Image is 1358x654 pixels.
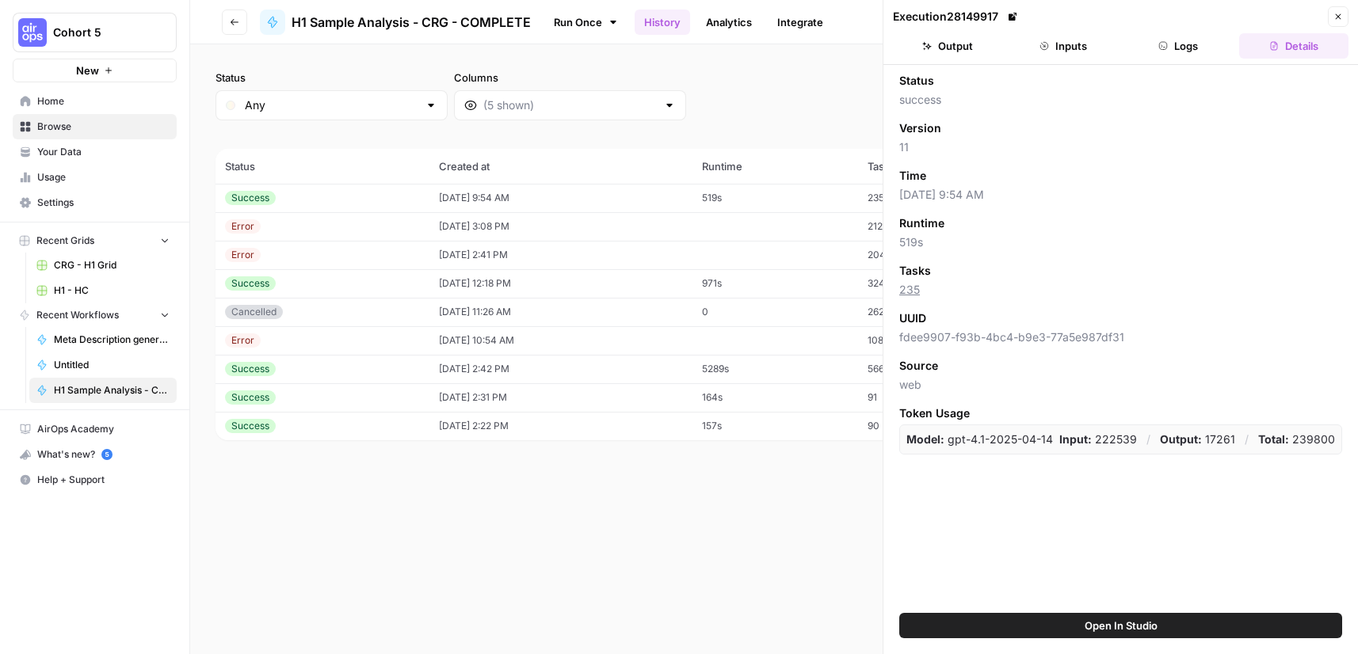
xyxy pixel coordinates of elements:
div: Error [225,248,261,262]
td: [DATE] 2:22 PM [429,412,692,440]
th: Runtime [692,149,858,184]
button: Output [893,33,1002,59]
td: 204 [858,241,988,269]
strong: Input: [1059,432,1092,446]
span: Home [37,94,170,108]
span: H1 Sample Analysis - CRG - COMPLETE [292,13,531,32]
span: Version [899,120,941,136]
a: Untitled [29,352,177,378]
strong: Output: [1160,432,1202,446]
span: H1 - HC [54,283,170,298]
input: Any [245,97,418,113]
p: gpt-4.1-2025-04-14 [906,432,1053,447]
span: New [76,63,99,78]
a: Home [13,89,177,114]
span: CRG - H1 Grid [54,258,170,272]
span: success [899,92,1342,108]
td: 262 [858,298,988,326]
button: Open In Studio [899,613,1342,638]
p: / [1146,432,1150,447]
div: Success [225,419,276,433]
span: (9 records) [216,120,1333,149]
button: Inputs [1009,33,1118,59]
button: Workspace: Cohort 5 [13,13,177,52]
button: Details [1239,33,1348,59]
td: [DATE] 2:31 PM [429,383,692,412]
a: Run Once [544,9,628,36]
a: Usage [13,165,177,190]
span: Settings [37,196,170,210]
td: 0 [692,298,858,326]
div: Error [225,219,261,234]
a: AirOps Academy [13,416,177,442]
div: Success [225,362,276,376]
a: H1 Sample Analysis - CRG - COMPLETE [260,10,531,35]
span: Untitled [54,358,170,372]
span: Source [899,358,938,374]
a: 5 [101,449,113,460]
td: 157s [692,412,858,440]
td: 212 [858,212,988,241]
p: 17261 [1160,432,1235,447]
span: H1 Sample Analysis - CRG - COMPLETE [54,383,170,397]
span: Token Usage [899,405,1342,421]
div: Cancelled [225,305,283,319]
td: 235 [858,184,988,212]
span: Cohort 5 [53,25,149,40]
span: UUID [899,310,926,326]
td: 90 [858,412,988,440]
p: / [1245,432,1249,447]
span: Help + Support [37,473,170,487]
td: 91 [858,383,988,412]
strong: Total: [1258,432,1289,446]
button: New [13,59,177,82]
span: fdee9907-f93b-4bc4-b9e3-77a5e987df31 [899,329,1342,345]
td: [DATE] 3:08 PM [429,212,692,241]
td: [DATE] 12:18 PM [429,269,692,298]
th: Created at [429,149,692,184]
button: Help + Support [13,467,177,492]
td: 1086 [858,326,988,355]
a: Meta Description generator (CRG) [29,327,177,352]
button: What's new? 5 [13,442,177,467]
a: 235 [899,283,920,296]
td: 519s [692,184,858,212]
span: 519s [899,234,1342,250]
span: Recent Workflows [36,308,119,322]
td: [DATE] 9:54 AM [429,184,692,212]
span: Your Data [37,145,170,159]
button: Logs [1124,33,1234,59]
span: AirOps Academy [37,422,170,436]
button: Recent Grids [13,229,177,253]
strong: Model: [906,432,944,446]
th: Tasks [858,149,988,184]
span: Browse [37,120,170,134]
a: H1 - HC [29,278,177,303]
p: 222539 [1059,432,1137,447]
span: Open In Studio [1085,618,1158,633]
td: 566 [858,355,988,383]
text: 5 [105,451,109,458]
div: Success [225,276,276,291]
div: Success [225,390,276,405]
td: [DATE] 2:42 PM [429,355,692,383]
td: 164s [692,383,858,412]
label: Status [216,70,448,86]
input: (5 shown) [483,97,657,113]
a: Integrate [768,10,833,35]
div: Error [225,333,261,348]
p: 239800 [1258,432,1335,447]
td: 971s [692,269,858,298]
span: 11 [899,139,1342,155]
span: web [899,377,1342,393]
td: [DATE] 2:41 PM [429,241,692,269]
img: Cohort 5 Logo [18,18,47,47]
button: Recent Workflows [13,303,177,327]
span: Runtime [899,215,944,231]
span: Usage [37,170,170,184]
div: Execution 28149917 [893,9,1020,25]
td: [DATE] 11:26 AM [429,298,692,326]
th: Status [216,149,429,184]
a: History [635,10,690,35]
a: Analytics [696,10,761,35]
